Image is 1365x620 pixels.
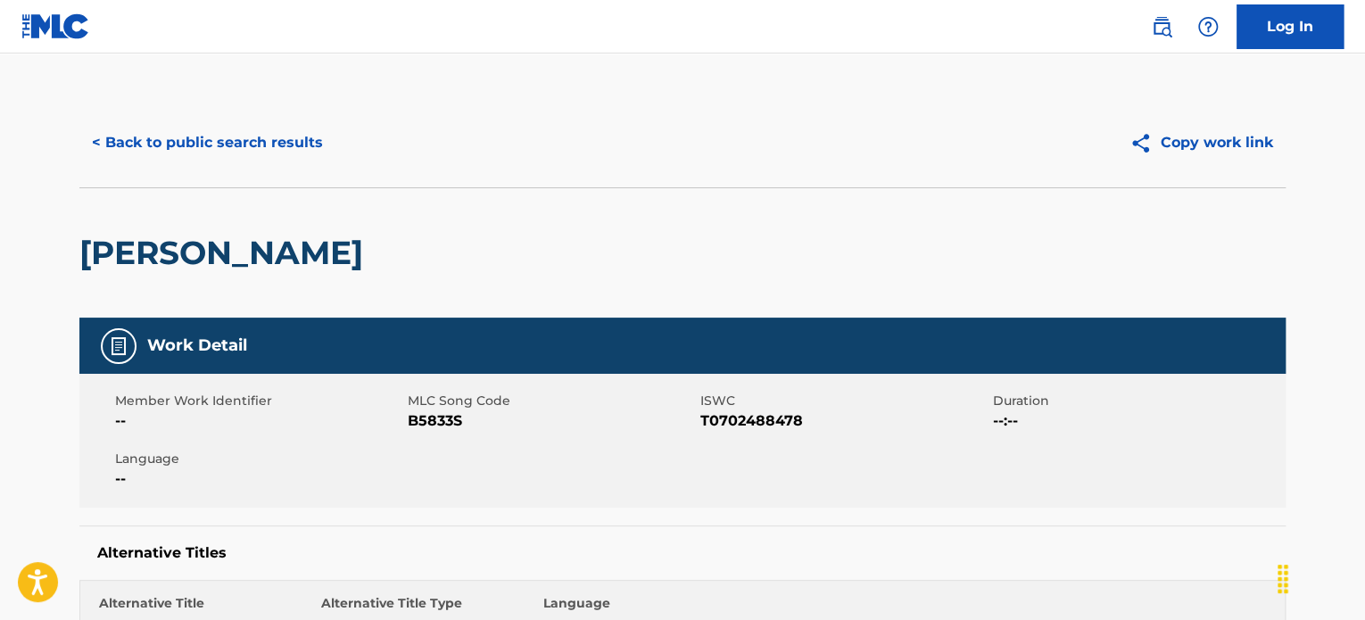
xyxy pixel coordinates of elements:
h5: Work Detail [147,335,247,356]
span: -- [115,468,403,490]
span: MLC Song Code [408,392,696,410]
a: Log In [1237,4,1344,49]
img: MLC Logo [21,13,90,39]
div: Help [1190,9,1226,45]
button: Copy work link [1117,120,1286,165]
span: T0702488478 [700,410,989,432]
span: ISWC [700,392,989,410]
button: < Back to public search results [79,120,335,165]
img: Copy work link [1129,132,1161,154]
div: Drag [1269,552,1297,606]
span: Duration [993,392,1281,410]
span: B5833S [408,410,696,432]
a: Public Search [1144,9,1179,45]
img: search [1151,16,1172,37]
span: --:-- [993,410,1281,432]
span: Member Work Identifier [115,392,403,410]
h5: Alternative Titles [97,544,1268,562]
span: Language [115,450,403,468]
img: help [1197,16,1219,37]
h2: [PERSON_NAME] [79,233,372,273]
span: -- [115,410,403,432]
img: Work Detail [108,335,129,357]
iframe: Chat Widget [1276,534,1365,620]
